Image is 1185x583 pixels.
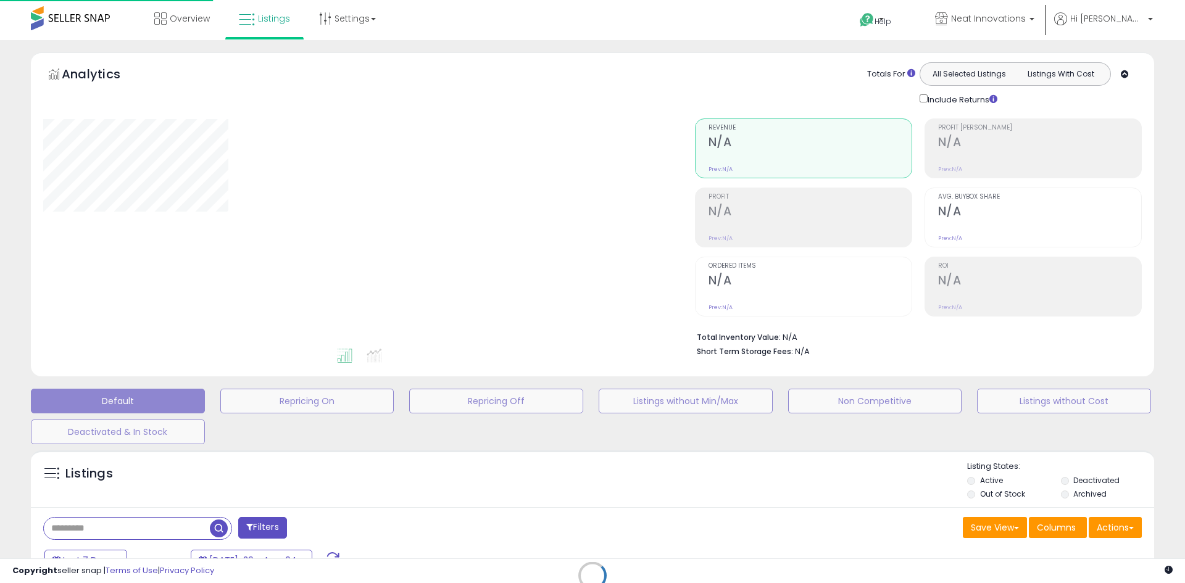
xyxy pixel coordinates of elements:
span: Revenue [709,125,912,131]
span: Ordered Items [709,263,912,270]
button: Listings without Min/Max [599,389,773,413]
span: Hi [PERSON_NAME] [1070,12,1144,25]
small: Prev: N/A [938,234,962,242]
div: seller snap | | [12,565,214,577]
b: Short Term Storage Fees: [697,346,793,357]
h2: N/A [709,135,912,152]
div: Include Returns [910,92,1012,106]
button: Non Competitive [788,389,962,413]
button: Default [31,389,205,413]
span: Listings [258,12,290,25]
span: ROI [938,263,1141,270]
span: Overview [170,12,210,25]
h2: N/A [938,273,1141,290]
li: N/A [697,329,1133,344]
button: Listings without Cost [977,389,1151,413]
h2: N/A [938,204,1141,221]
span: Avg. Buybox Share [938,194,1141,201]
span: Profit [709,194,912,201]
a: Hi [PERSON_NAME] [1054,12,1153,40]
b: Total Inventory Value: [697,332,781,342]
span: N/A [795,345,810,357]
button: All Selected Listings [923,66,1015,82]
span: Neat Innovations [951,12,1026,25]
button: Deactivated & In Stock [31,420,205,444]
button: Repricing Off [409,389,583,413]
h2: N/A [938,135,1141,152]
button: Listings With Cost [1015,66,1107,82]
span: Help [875,16,891,27]
small: Prev: N/A [709,165,733,173]
small: Prev: N/A [938,165,962,173]
small: Prev: N/A [938,304,962,311]
button: Repricing On [220,389,394,413]
span: Profit [PERSON_NAME] [938,125,1141,131]
i: Get Help [859,12,875,28]
small: Prev: N/A [709,234,733,242]
h2: N/A [709,204,912,221]
small: Prev: N/A [709,304,733,311]
h5: Analytics [62,65,144,86]
a: Help [850,3,915,40]
strong: Copyright [12,564,57,576]
div: Totals For [867,68,915,80]
h2: N/A [709,273,912,290]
